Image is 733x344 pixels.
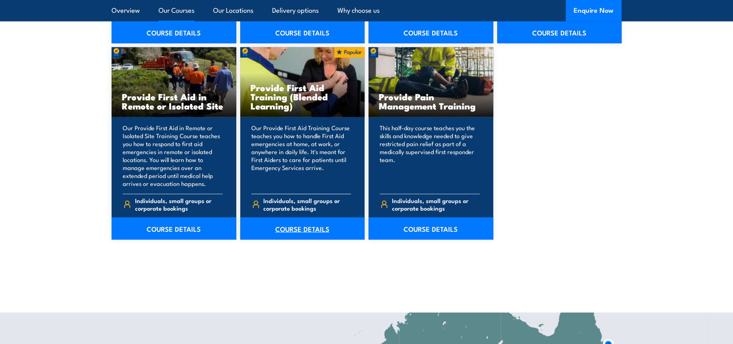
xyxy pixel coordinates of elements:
[112,217,236,240] a: COURSE DETAILS
[240,217,365,240] a: COURSE DETAILS
[368,217,493,240] a: COURSE DETAILS
[392,197,480,212] span: Individuals, small groups or corporate bookings
[112,21,236,43] a: COURSE DETAILS
[497,21,622,43] a: COURSE DETAILS
[251,83,355,110] h3: Provide First Aid Training (Blended Learning)
[123,124,223,188] p: Our Provide First Aid in Remote or Isolated Site Training Course teaches you how to respond to fi...
[379,92,483,110] h3: Provide Pain Management Training
[251,124,351,188] p: Our Provide First Aid Training Course teaches you how to handle First Aid emergencies at home, at...
[380,124,480,188] p: This half-day course teaches you the skills and knowledge needed to give restricted pain relief a...
[263,197,351,212] span: Individuals, small groups or corporate bookings
[240,21,365,43] a: COURSE DETAILS
[135,197,223,212] span: Individuals, small groups or corporate bookings
[368,21,493,43] a: COURSE DETAILS
[122,92,226,110] h3: Provide First Aid in Remote or Isolated Site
